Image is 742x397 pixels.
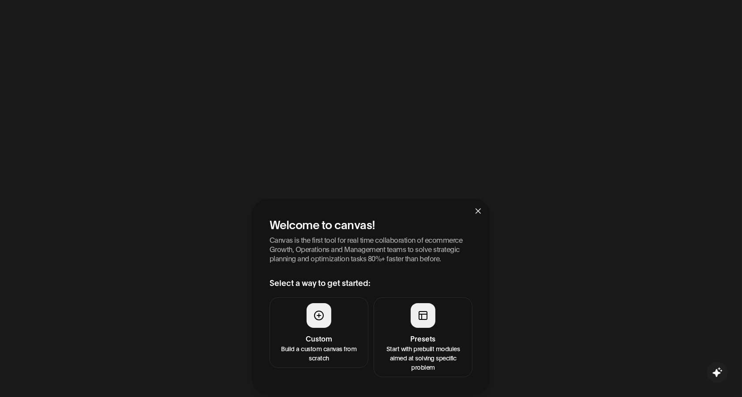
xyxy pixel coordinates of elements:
[374,297,472,377] button: PresetsStart with prebuilt modules aimed at solving specific problem
[270,235,472,263] p: Canvas is the first tool for real time collaboration of ecommerce Growth, Operations and Manageme...
[270,277,472,289] h3: Select a way to get started:
[379,344,467,371] p: Start with prebuilt modules aimed at solving specific problem
[275,344,363,362] p: Build a custom canvas from scratch
[275,333,363,344] h4: Custom
[270,216,472,231] h2: Welcome to canvas!
[466,199,490,223] button: Close
[379,333,467,344] h4: Presets
[475,208,482,215] span: close
[270,297,368,368] button: CustomBuild a custom canvas from scratch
